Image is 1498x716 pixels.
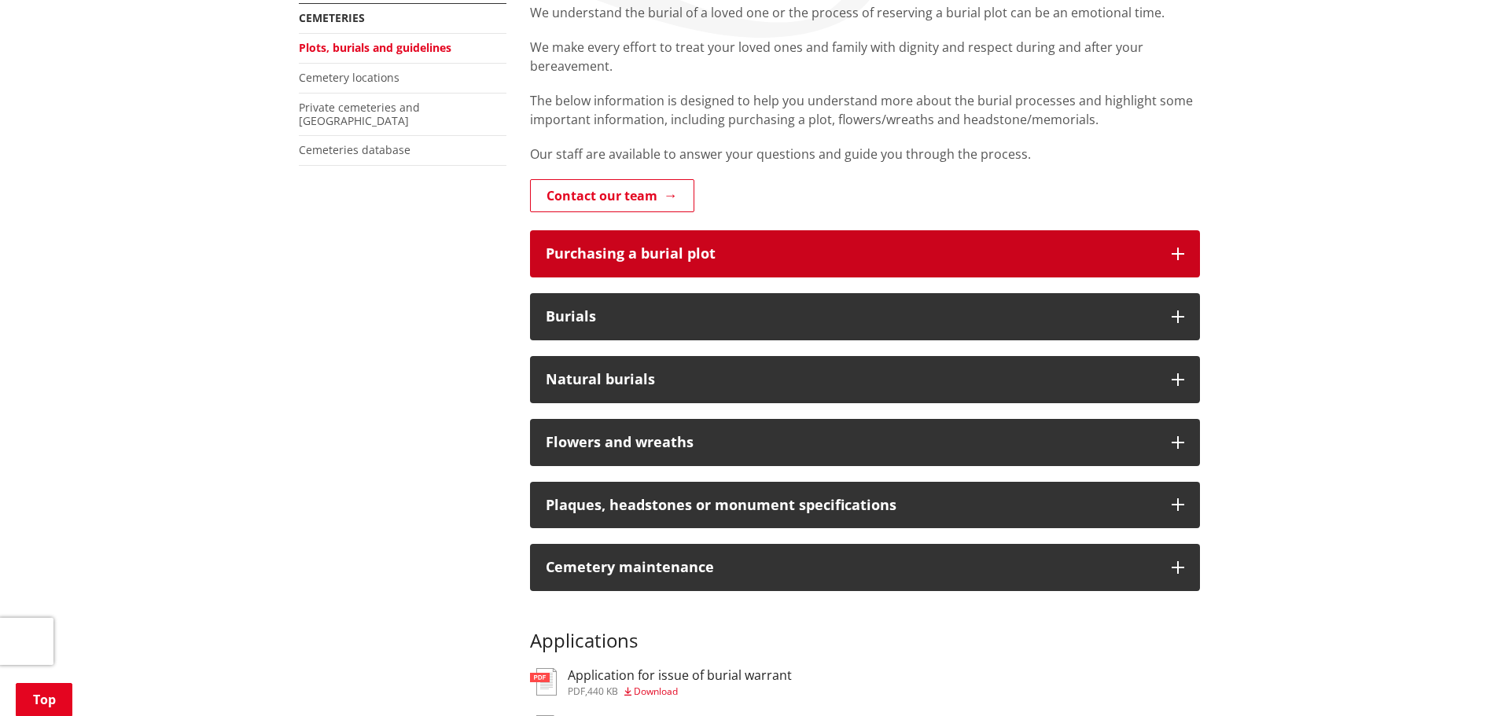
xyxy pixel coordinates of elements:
a: Cemeteries database [299,142,410,157]
button: Purchasing a burial plot [530,230,1200,277]
h3: Applications [530,607,1200,652]
div: Purchasing a burial plot [546,246,1156,262]
p: We understand the burial of a loved one or the process of reserving a burial plot can be an emoti... [530,3,1200,22]
span: 440 KB [587,685,618,698]
a: Contact our team [530,179,694,212]
p: Our staff are available to answer your questions and guide you through the process. [530,145,1200,163]
button: Burials [530,293,1200,340]
div: , [568,687,792,696]
button: Flowers and wreaths [530,419,1200,466]
button: Plaques, headstones or monument specifications [530,482,1200,529]
a: Top [16,683,72,716]
iframe: Messenger Launcher [1426,650,1482,707]
p: We make every effort to treat your loved ones and family with dignity and respect during and afte... [530,38,1200,75]
div: Plaques, headstones or monument specifications [546,498,1156,513]
div: Burials [546,309,1156,325]
div: Flowers and wreaths [546,435,1156,450]
div: Natural burials [546,372,1156,387]
button: Cemetery maintenance [530,544,1200,591]
a: Application for issue of burial warrant pdf,440 KB Download [530,668,792,696]
a: Plots, burials and guidelines [299,40,451,55]
div: Cemetery maintenance [546,560,1156,575]
button: Natural burials [530,356,1200,403]
a: Cemetery locations [299,70,399,85]
p: The below information is designed to help you understand more about the burial processes and high... [530,91,1200,129]
span: pdf [568,685,585,698]
a: Private cemeteries and [GEOGRAPHIC_DATA] [299,100,420,128]
a: Cemeteries [299,10,365,25]
h3: Application for issue of burial warrant [568,668,792,683]
img: document-pdf.svg [530,668,557,696]
span: Download [634,685,678,698]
